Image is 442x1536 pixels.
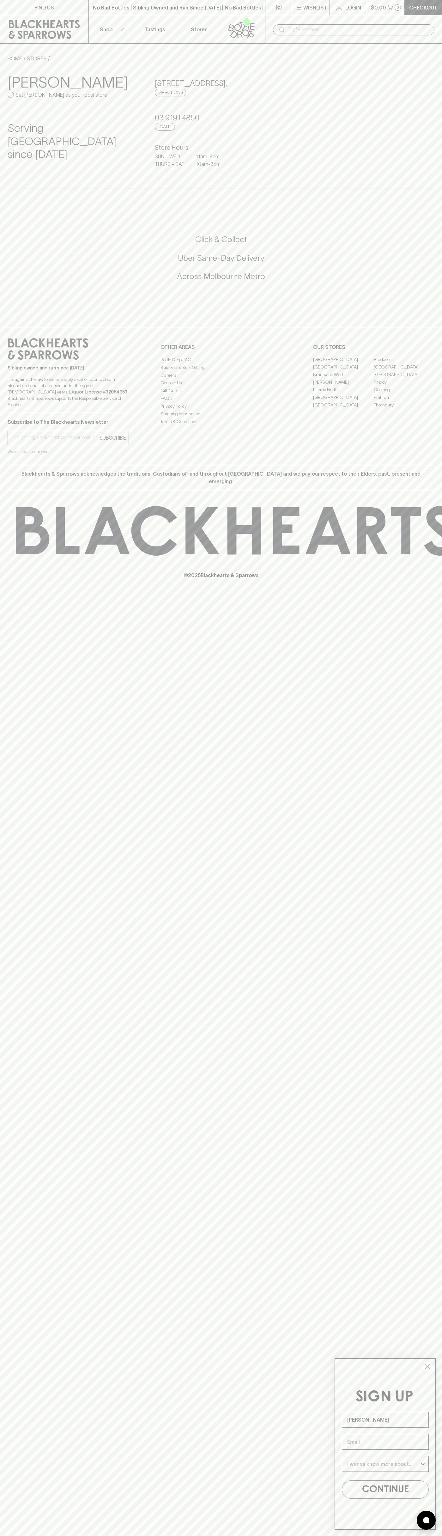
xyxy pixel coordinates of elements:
a: Thornbury [374,401,434,409]
a: [GEOGRAPHIC_DATA] [313,401,374,409]
a: Tastings [133,15,177,43]
p: Set [PERSON_NAME] as your local store [15,91,107,99]
p: Blackhearts & Sparrows acknowledges the traditional Custodians of land throughout [GEOGRAPHIC_DAT... [12,470,430,485]
a: Stores [177,15,221,43]
p: Subscribe to The Blackhearts Newsletter [8,418,129,426]
a: [GEOGRAPHIC_DATA] [374,371,434,379]
a: [GEOGRAPHIC_DATA] [313,356,374,363]
a: [GEOGRAPHIC_DATA] [374,363,434,371]
a: Careers [160,371,282,379]
p: SUBSCRIBE [100,434,126,442]
input: e.g. jane@blackheartsandsparrows.com.au [13,433,97,443]
input: Try "Pinot noir" [288,25,429,35]
a: Shipping Information [160,410,282,418]
div: FLYOUT Form [328,1352,442,1536]
p: Login [345,4,361,11]
div: Call to action block [8,209,434,315]
a: [GEOGRAPHIC_DATA] [313,363,374,371]
h5: [STREET_ADDRESS] , [155,78,287,88]
p: We will never spam you [8,448,129,455]
h4: Serving [GEOGRAPHIC_DATA] since [DATE] [8,122,140,162]
p: 11am - 8pm [196,153,227,160]
p: Wishlist [303,4,327,11]
h5: Across Melbourne Metro [8,271,434,282]
input: I wanna know more about... [347,1456,420,1472]
h6: Store Hours [155,143,287,153]
button: SUBSCRIBE [97,431,129,445]
a: Prahran [374,394,434,401]
img: bubble-icon [423,1517,429,1523]
a: Privacy Policy [160,402,282,410]
a: [GEOGRAPHIC_DATA] [313,394,374,401]
p: SUN - WED [155,153,186,160]
a: Gift Cards [160,387,282,394]
p: 10am - 8pm [196,160,227,168]
h5: Click & Collect [8,234,434,245]
strong: Liquor License #32064953 [69,389,127,394]
button: CONTINUE [342,1480,429,1499]
p: Checkout [409,4,438,11]
a: Directions [155,89,186,96]
p: $0.00 [371,4,386,11]
p: THURS - SAT [155,160,186,168]
a: Contact Us [160,379,282,387]
button: Shop [89,15,133,43]
p: OTHER AREAS [160,343,282,351]
a: STORES [27,56,46,61]
p: Sibling owned and run since [DATE] [8,365,129,371]
a: FAQ's [160,395,282,402]
a: Business & Bulk Gifting [160,364,282,371]
p: 0 [397,6,399,9]
p: OUR STORES [313,343,434,351]
a: Call [155,123,175,131]
p: Shop [100,26,112,33]
button: Close dialog [422,1361,433,1372]
button: Show Options [420,1456,426,1472]
a: Fitzroy [374,379,434,386]
h5: Uber Same-Day Delivery [8,253,434,263]
h5: 03 9191 4850 [155,113,287,123]
a: HOME [8,56,22,61]
a: Brunswick West [313,371,374,379]
input: Email [342,1434,429,1450]
a: Geelong [374,386,434,394]
span: SIGN UP [355,1390,413,1405]
p: It is against the law to sell or supply alcohol to, or to obtain alcohol on behalf of a person un... [8,376,129,408]
h3: [PERSON_NAME] [8,73,140,91]
a: Braddon [374,356,434,363]
a: Bottle Drop FAQ's [160,356,282,363]
input: Name [342,1412,429,1428]
p: Tastings [145,26,165,33]
a: [PERSON_NAME] [313,379,374,386]
p: FIND US [34,4,54,11]
p: Stores [191,26,207,33]
a: Terms & Conditions [160,418,282,425]
a: Fitzroy North [313,386,374,394]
